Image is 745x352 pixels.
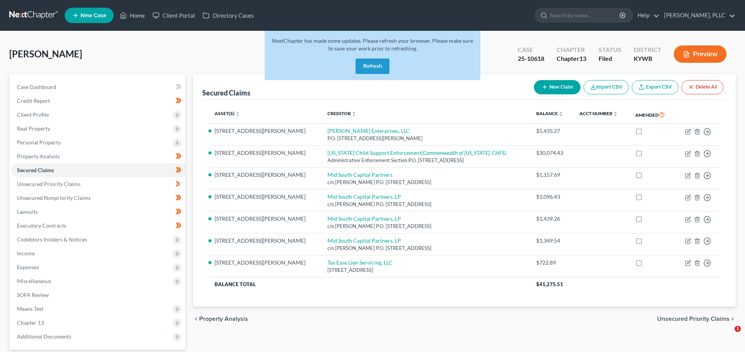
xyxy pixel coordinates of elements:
span: Codebtors Insiders & Notices [17,236,87,243]
li: [STREET_ADDRESS][PERSON_NAME] [215,215,315,223]
div: $1,349.54 [536,237,567,245]
div: 25-10618 [518,54,544,63]
a: Directory Cases [199,8,258,22]
button: Preview [674,45,727,63]
li: [STREET_ADDRESS][PERSON_NAME] [215,259,315,267]
a: SOFA Review [11,288,185,302]
a: Creditor unfold_more [327,111,356,116]
i: unfold_more [352,112,356,116]
span: Case Dashboard [17,84,56,90]
span: SOFA Review [17,292,49,298]
div: $1,096.43 [536,193,567,201]
div: $1,157.69 [536,171,567,179]
i: unfold_more [613,112,618,116]
input: Search by name... [550,8,621,22]
a: Asset(s) unfold_more [215,111,240,116]
span: NextChapter has made some updates. Please refresh your browser. Please make sure to save your wor... [272,37,473,52]
th: Balance Total [208,277,530,291]
span: $41,275.51 [536,281,563,287]
a: Unsecured Priority Claims [11,177,185,191]
span: Chapter 13 [17,319,44,326]
a: Mid South Capital Partners, LP [327,193,401,200]
i: (Commonwealth of [US_STATE], CHFS) [421,149,506,156]
a: Home [116,8,149,22]
a: Credit Report [11,94,185,108]
div: P.O. [STREET_ADDRESS][PERSON_NAME] [327,135,524,142]
span: Lawsuits [17,208,38,215]
span: Credit Report [17,97,50,104]
a: [US_STATE] Child Support Enforcement(Commonwealth of [US_STATE], CHFS) [327,149,506,156]
button: New Claim [534,80,581,94]
span: [PERSON_NAME] [9,48,82,59]
span: Client Profile [17,111,49,118]
span: Additional Documents [17,333,71,340]
span: Miscellaneous [17,278,51,284]
div: $30,074.43 [536,149,567,157]
a: Export CSV [632,80,678,94]
button: Unsecured Priority Claims chevron_right [657,316,736,322]
iframe: Intercom live chat [719,326,737,344]
a: Help [634,8,659,22]
i: chevron_right [730,316,736,322]
span: Secured Claims [17,167,54,173]
li: [STREET_ADDRESS][PERSON_NAME] [215,127,315,135]
span: 1 [735,326,741,332]
div: District [634,45,661,54]
span: Property Analysis [199,316,248,322]
div: Administrative Enforcement Section P.O. [STREET_ADDRESS] [327,157,524,164]
li: [STREET_ADDRESS][PERSON_NAME] [215,193,315,201]
a: Mid South Capital Partners, LP [327,215,401,222]
div: c/o [PERSON_NAME] P.O. [STREET_ADDRESS] [327,245,524,252]
span: New Case [81,13,106,18]
a: Unsecured Nonpriority Claims [11,191,185,205]
a: Mid South Capital Partners [327,171,393,178]
div: KYWB [634,54,661,63]
i: unfold_more [235,112,240,116]
div: $722.89 [536,259,567,267]
span: 13 [579,55,586,62]
span: Executory Contracts [17,222,66,229]
th: Amended [629,106,675,124]
div: c/o [PERSON_NAME] P.O. [STREET_ADDRESS] [327,179,524,186]
button: Import CSV [584,80,629,94]
div: Chapter [557,45,586,54]
div: [STREET_ADDRESS] [327,267,524,274]
div: c/o [PERSON_NAME] P.O. [STREET_ADDRESS] [327,201,524,208]
span: Income [17,250,35,256]
a: Property Analysis [11,149,185,163]
span: Means Test [17,305,44,312]
button: chevron_left Property Analysis [193,316,248,322]
button: Delete All [681,80,723,94]
a: Balance unfold_more [536,111,563,116]
button: Refresh [356,59,389,74]
span: Unsecured Priority Claims [17,181,81,187]
li: [STREET_ADDRESS][PERSON_NAME] [215,171,315,179]
span: Unsecured Nonpriority Claims [17,194,91,201]
a: Tax Ease Lien Servicing, LLC [327,259,393,266]
i: chevron_left [193,316,199,322]
div: Case [518,45,544,54]
a: Mid South Capital Partners, LP [327,237,401,244]
div: Secured Claims [202,88,250,97]
div: Chapter [557,54,586,63]
a: [PERSON_NAME] Enterprises, LLC [327,127,410,134]
a: Executory Contracts [11,219,185,233]
a: Secured Claims [11,163,185,177]
span: Personal Property [17,139,61,146]
div: c/o [PERSON_NAME] P.O. [STREET_ADDRESS] [327,223,524,230]
span: Real Property [17,125,50,132]
a: Case Dashboard [11,80,185,94]
span: Unsecured Priority Claims [657,316,730,322]
div: Status [599,45,621,54]
a: Client Portal [149,8,199,22]
a: Acct Number unfold_more [579,111,618,116]
div: Filed [599,54,621,63]
span: Property Analysis [17,153,60,159]
a: Lawsuits [11,205,185,219]
div: $5,435.27 [536,127,567,135]
li: [STREET_ADDRESS][PERSON_NAME] [215,237,315,245]
span: Expenses [17,264,39,270]
a: [PERSON_NAME], PLLC [660,8,735,22]
li: [STREET_ADDRESS][PERSON_NAME] [215,149,315,157]
i: unfold_more [559,112,563,116]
